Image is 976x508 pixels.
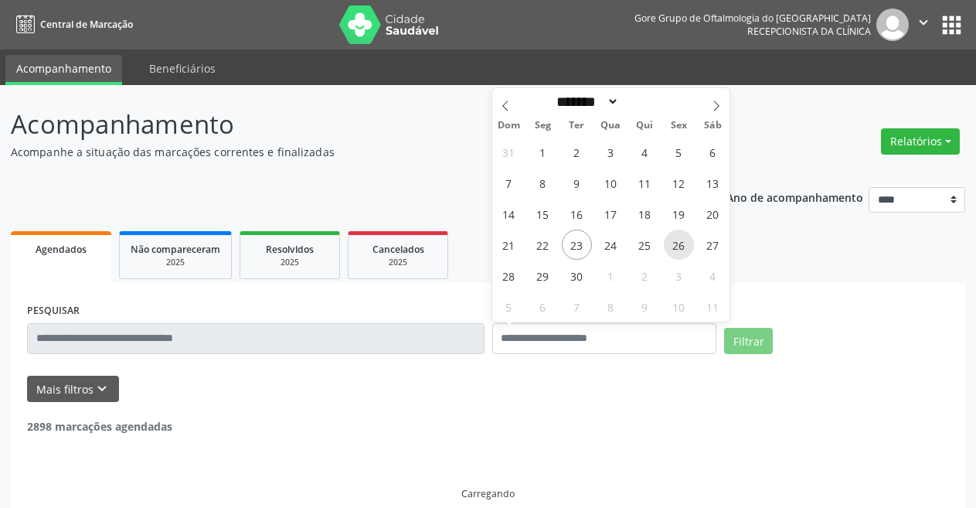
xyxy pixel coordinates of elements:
span: Setembro 30, 2025 [562,261,592,291]
span: Não compareceram [131,243,220,256]
span: Setembro 29, 2025 [528,261,558,291]
p: Acompanhamento [11,105,679,144]
span: Setembro 27, 2025 [698,230,728,260]
span: Sex [661,121,695,131]
span: Setembro 28, 2025 [494,261,524,291]
span: Sáb [695,121,729,131]
i:  [915,14,932,31]
span: Setembro 19, 2025 [664,199,694,229]
span: Setembro 4, 2025 [630,137,660,167]
span: Outubro 6, 2025 [528,292,558,322]
span: Cancelados [372,243,424,256]
div: Gore Grupo de Oftalmologia do [GEOGRAPHIC_DATA] [634,12,871,25]
span: Setembro 25, 2025 [630,230,660,260]
span: Setembro 1, 2025 [528,137,558,167]
span: Dom [492,121,526,131]
span: Setembro 12, 2025 [664,168,694,198]
div: 2025 [131,257,220,268]
strong: 2898 marcações agendadas [27,419,172,434]
span: Setembro 21, 2025 [494,230,524,260]
span: Setembro 26, 2025 [664,230,694,260]
span: Ter [559,121,593,131]
span: Outubro 7, 2025 [562,292,592,322]
span: Outubro 11, 2025 [698,292,728,322]
div: 2025 [251,257,328,268]
span: Recepcionista da clínica [747,25,871,38]
button:  [909,9,938,41]
span: Setembro 17, 2025 [596,199,626,229]
span: Outubro 3, 2025 [664,261,694,291]
span: Central de Marcação [40,18,133,31]
span: Setembro 20, 2025 [698,199,728,229]
span: Qui [627,121,661,131]
span: Setembro 2, 2025 [562,137,592,167]
input: Year [619,94,670,110]
span: Setembro 22, 2025 [528,230,558,260]
p: Acompanhe a situação das marcações correntes e finalizadas [11,144,679,160]
div: 2025 [359,257,437,268]
button: Relatórios [881,128,960,155]
span: Setembro 16, 2025 [562,199,592,229]
span: Setembro 15, 2025 [528,199,558,229]
span: Outubro 9, 2025 [630,292,660,322]
div: Carregando [461,487,515,500]
span: Setembro 14, 2025 [494,199,524,229]
span: Setembro 24, 2025 [596,230,626,260]
span: Outubro 1, 2025 [596,261,626,291]
span: Seg [525,121,559,131]
span: Setembro 3, 2025 [596,137,626,167]
span: Setembro 6, 2025 [698,137,728,167]
button: apps [938,12,965,39]
a: Beneficiários [138,55,226,82]
button: Mais filtroskeyboard_arrow_down [27,376,119,403]
span: Setembro 11, 2025 [630,168,660,198]
span: Qua [593,121,627,131]
span: Setembro 23, 2025 [562,230,592,260]
span: Setembro 13, 2025 [698,168,728,198]
span: Outubro 5, 2025 [494,292,524,322]
span: Setembro 7, 2025 [494,168,524,198]
span: Setembro 10, 2025 [596,168,626,198]
a: Central de Marcação [11,12,133,37]
select: Month [552,94,620,110]
span: Setembro 9, 2025 [562,168,592,198]
span: Resolvidos [266,243,314,256]
label: PESQUISAR [27,299,80,323]
span: Agendados [36,243,87,256]
span: Outubro 2, 2025 [630,261,660,291]
img: img [876,9,909,41]
p: Ano de acompanhamento [726,187,863,206]
span: Setembro 18, 2025 [630,199,660,229]
span: Setembro 5, 2025 [664,137,694,167]
span: Agosto 31, 2025 [494,137,524,167]
span: Outubro 4, 2025 [698,261,728,291]
span: Outubro 8, 2025 [596,292,626,322]
button: Filtrar [724,328,773,354]
i: keyboard_arrow_down [94,380,111,397]
span: Setembro 8, 2025 [528,168,558,198]
a: Acompanhamento [5,55,122,85]
span: Outubro 10, 2025 [664,292,694,322]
